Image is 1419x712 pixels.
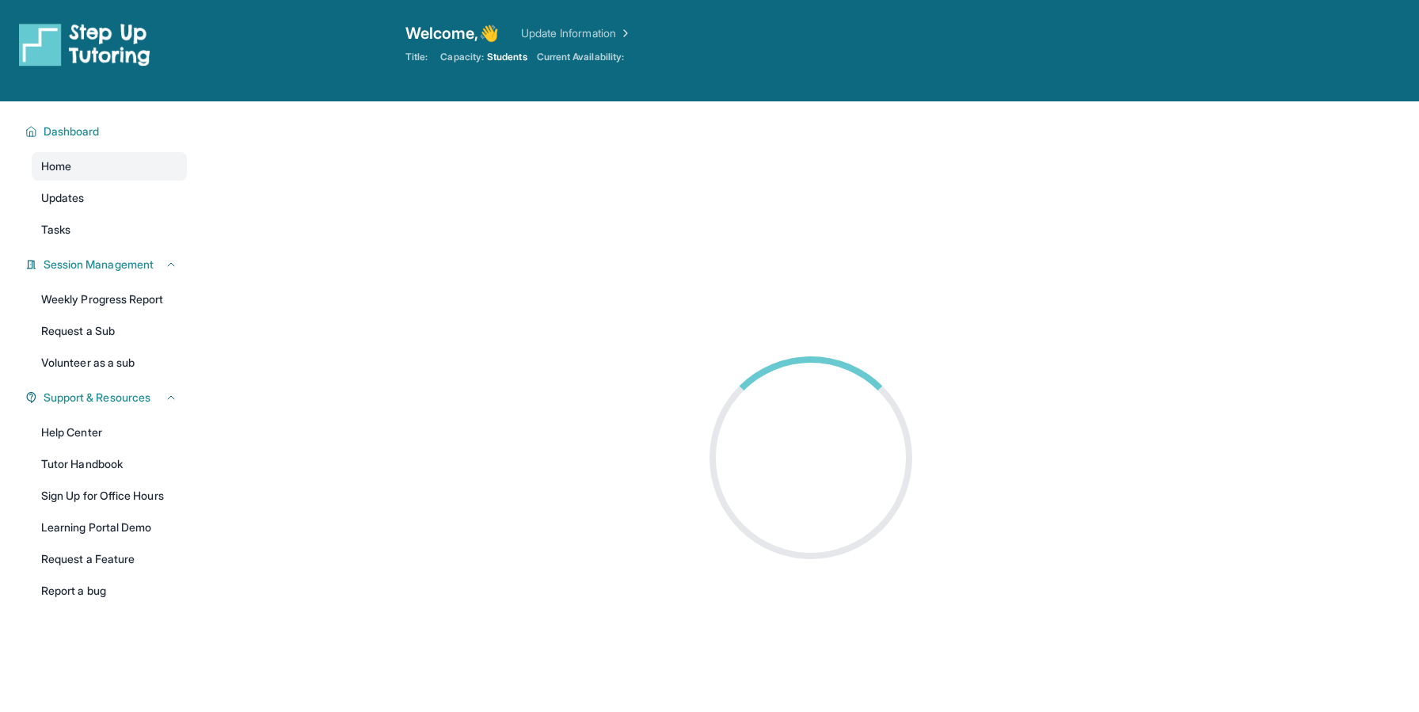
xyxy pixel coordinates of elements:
[537,51,624,63] span: Current Availability:
[37,390,177,405] button: Support & Resources
[521,25,632,41] a: Update Information
[440,51,484,63] span: Capacity:
[405,22,499,44] span: Welcome, 👋
[32,285,187,314] a: Weekly Progress Report
[41,190,85,206] span: Updates
[32,482,187,510] a: Sign Up for Office Hours
[37,257,177,272] button: Session Management
[44,257,154,272] span: Session Management
[32,450,187,478] a: Tutor Handbook
[405,51,428,63] span: Title:
[32,317,187,345] a: Request a Sub
[32,215,187,244] a: Tasks
[32,152,187,181] a: Home
[44,390,150,405] span: Support & Resources
[32,545,187,573] a: Request a Feature
[32,577,187,605] a: Report a bug
[616,25,632,41] img: Chevron Right
[19,22,150,67] img: logo
[487,51,527,63] span: Students
[44,124,100,139] span: Dashboard
[41,222,70,238] span: Tasks
[32,348,187,377] a: Volunteer as a sub
[37,124,177,139] button: Dashboard
[41,158,71,174] span: Home
[32,418,187,447] a: Help Center
[32,184,187,212] a: Updates
[32,513,187,542] a: Learning Portal Demo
